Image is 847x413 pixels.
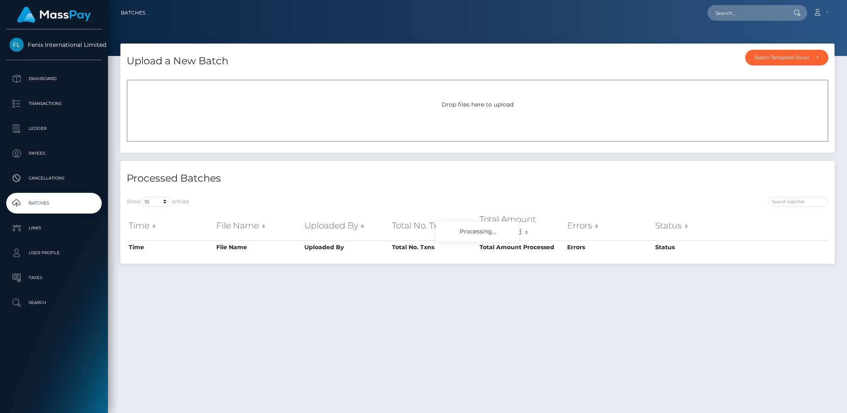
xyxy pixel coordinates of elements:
img: MassPay Logo [17,7,91,23]
span: Drop files here to upload [441,101,514,108]
label: Show entries [127,197,189,206]
th: Errors [565,241,653,254]
span: Fenix International Limited [6,41,102,49]
a: Taxes [6,267,102,288]
th: Total No. Txns [390,211,477,241]
a: Payees [6,143,102,164]
input: Search batches [768,197,828,206]
th: Status [653,241,741,254]
p: Taxes [10,272,98,284]
p: Ledger [10,122,98,135]
th: Time [127,241,214,254]
p: Cancellations [10,172,98,185]
p: Dashboard [10,73,98,85]
th: Total No. Txns [390,241,477,254]
div: Batch Template Download [755,54,809,61]
th: Uploaded By [302,241,390,254]
img: Fenix International Limited [10,38,24,52]
p: Transactions [10,97,98,110]
a: Ledger [6,118,102,139]
select: Showentries [141,197,172,206]
a: User Profile [6,243,102,263]
p: Batches [10,197,98,209]
input: Search... [707,5,786,21]
th: Errors [565,211,653,241]
a: Cancellations [6,168,102,189]
th: File Name [214,241,302,254]
h4: Processed Batches [127,171,471,186]
a: Links [6,218,102,238]
p: Payees [10,147,98,160]
div: Processing... [436,221,519,242]
p: Links [10,222,98,234]
a: Batches [6,193,102,214]
a: Transactions [6,93,102,114]
h4: Upload a New Batch [127,54,228,68]
th: Time [127,211,214,241]
th: Status [653,211,741,241]
a: Search [6,292,102,313]
p: User Profile [10,247,98,259]
p: Search [10,296,98,309]
button: Batch Template Download [745,50,828,66]
th: Total Amount Processed [477,211,565,241]
a: Dashboard [6,68,102,89]
th: Uploaded By [302,211,390,241]
a: Batches [121,4,145,22]
th: Total Amount Processed [477,241,565,254]
th: File Name [214,211,302,241]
